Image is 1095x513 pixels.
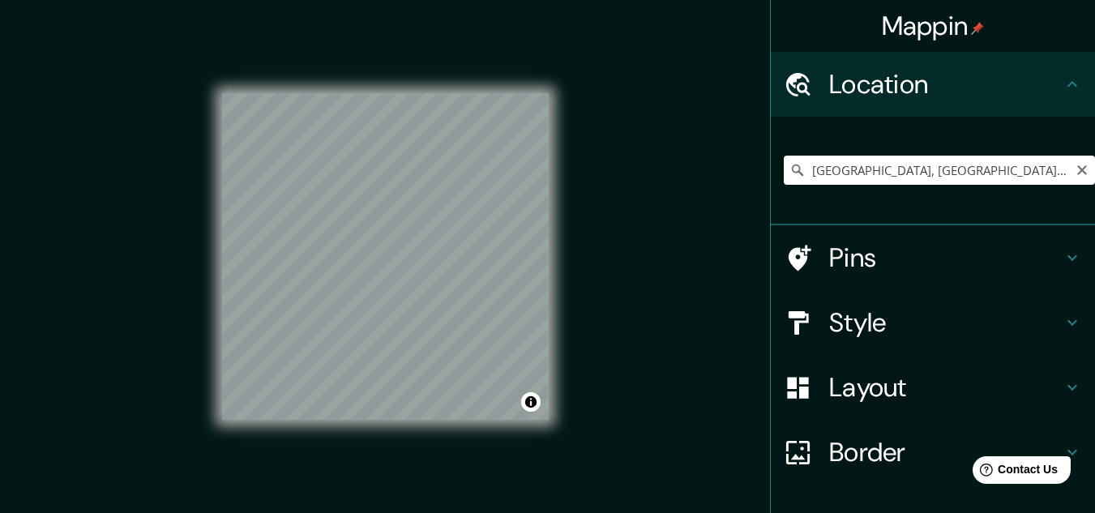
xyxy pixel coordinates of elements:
iframe: Help widget launcher [951,450,1077,495]
button: Clear [1076,161,1089,177]
canvas: Map [222,93,549,420]
button: Toggle attribution [521,392,541,412]
h4: Layout [829,371,1063,404]
h4: Style [829,306,1063,339]
div: Location [771,52,1095,117]
h4: Mappin [882,10,985,42]
div: Layout [771,355,1095,420]
div: Style [771,290,1095,355]
img: pin-icon.png [971,22,984,35]
input: Pick your city or area [784,156,1095,185]
h4: Pins [829,242,1063,274]
h4: Border [829,436,1063,468]
div: Pins [771,225,1095,290]
h4: Location [829,68,1063,100]
div: Border [771,420,1095,485]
